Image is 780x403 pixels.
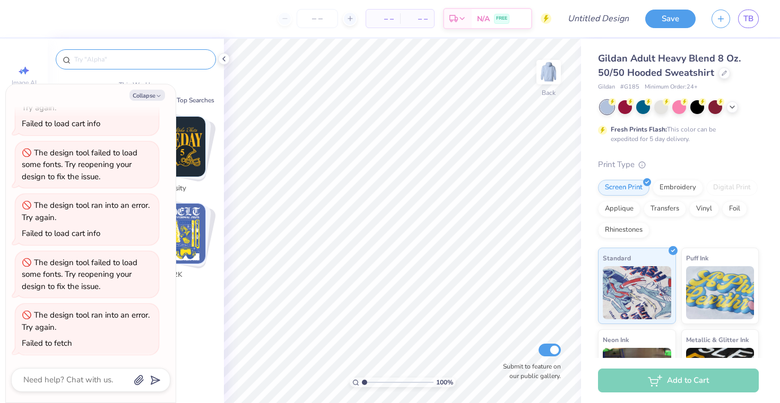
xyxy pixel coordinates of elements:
span: – – [406,13,428,24]
div: The design tool ran into an error. Try again. [22,90,150,113]
button: Top Searches [174,95,218,106]
p: This Week's [119,80,153,90]
button: Stack Card Button Y2K [138,203,219,285]
input: Try "Alpha" [73,54,209,65]
span: # G185 [620,83,639,92]
div: The design tool ran into an error. Try again. [22,200,150,223]
span: N/A [477,13,490,24]
a: TB [738,10,759,28]
div: Back [542,88,556,98]
div: Digital Print [706,180,758,196]
img: Metallic & Glitter Ink [686,348,755,401]
span: Puff Ink [686,252,708,264]
label: Submit to feature on our public gallery. [497,362,561,381]
span: Minimum Order: 24 + [645,83,698,92]
strong: Fresh Prints Flash: [611,125,667,134]
img: Back [538,62,559,83]
img: Neon Ink [603,348,671,401]
span: Standard [603,252,631,264]
span: FREE [496,15,507,22]
span: – – [372,13,394,24]
span: 100 % [436,378,453,387]
div: Vinyl [689,201,719,217]
div: Embroidery [653,180,703,196]
img: Puff Ink [686,266,755,319]
img: Standard [603,266,671,319]
div: Print Type [598,159,759,171]
span: Image AI [12,78,37,87]
input: – – [297,9,338,28]
button: Stack Card Button Varsity [138,116,219,198]
div: Failed to load cart info [22,228,100,239]
span: Gildan [598,83,615,92]
div: Applique [598,201,640,217]
div: Screen Print [598,180,649,196]
div: This color can be expedited for 5 day delivery. [611,125,741,144]
span: Neon Ink [603,334,629,345]
div: Rhinestones [598,222,649,238]
div: Failed to load cart info [22,118,100,129]
span: Gildan Adult Heavy Blend 8 Oz. 50/50 Hooded Sweatshirt [598,52,741,79]
button: Collapse [129,90,165,101]
button: Save [645,10,696,28]
div: The design tool failed to load some fonts. Try reopening your design to fix the issue. [22,257,137,292]
div: Transfers [644,201,686,217]
span: TB [743,13,753,25]
div: The design tool ran into an error. Try again. [22,310,150,332]
div: Foil [722,201,747,217]
input: Untitled Design [559,8,637,29]
div: The design tool failed to load some fonts. Try reopening your design to fix the issue. [22,147,137,182]
div: Failed to fetch [22,338,72,348]
span: Metallic & Glitter Ink [686,334,749,345]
